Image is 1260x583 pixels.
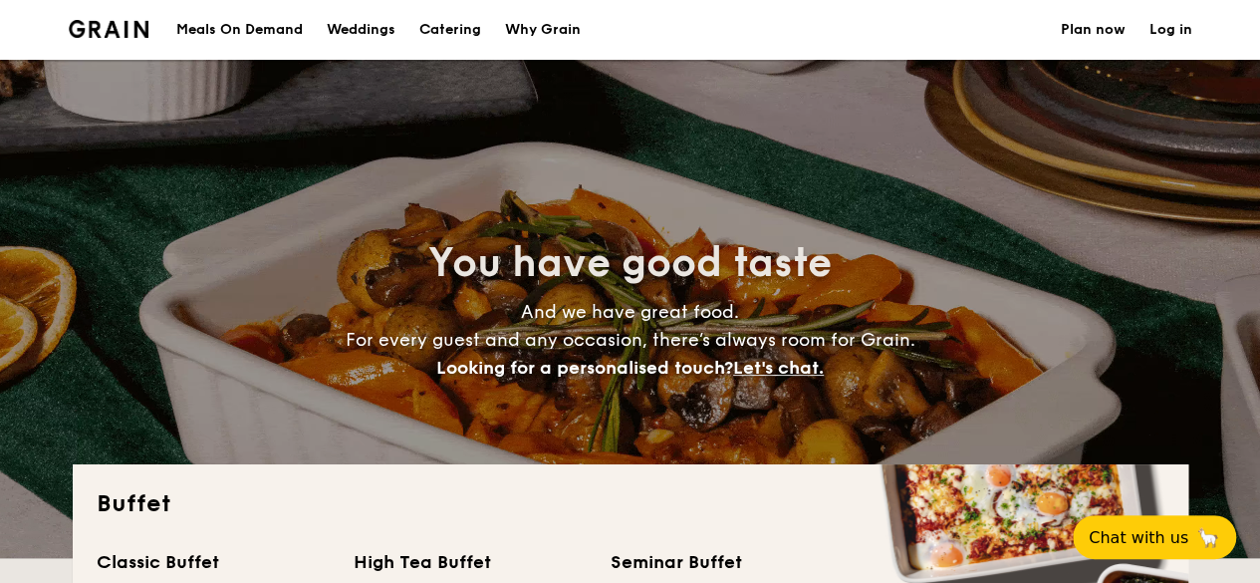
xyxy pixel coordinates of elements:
img: Grain [69,20,149,38]
h2: Buffet [97,488,1164,520]
a: Logotype [69,20,149,38]
span: Let's chat. [733,357,824,379]
span: Looking for a personalised touch? [436,357,733,379]
div: Classic Buffet [97,548,330,576]
span: Chat with us [1089,528,1188,547]
span: And we have great food. For every guest and any occasion, there’s always room for Grain. [346,301,915,379]
div: High Tea Buffet [354,548,587,576]
button: Chat with us🦙 [1073,515,1236,559]
span: 🦙 [1196,526,1220,549]
div: Seminar Buffet [611,548,844,576]
span: You have good taste [428,239,832,287]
